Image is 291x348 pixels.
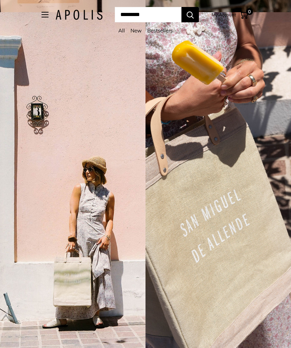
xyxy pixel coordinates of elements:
[147,27,173,34] a: Bestsellers
[211,10,236,19] a: My Account
[118,27,125,34] a: All
[239,10,248,19] a: 0
[55,10,103,20] img: Apolis
[181,7,199,22] button: Search
[115,7,181,22] input: Search...
[246,8,253,15] span: 0
[130,27,142,34] a: New
[42,12,48,17] button: Open menu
